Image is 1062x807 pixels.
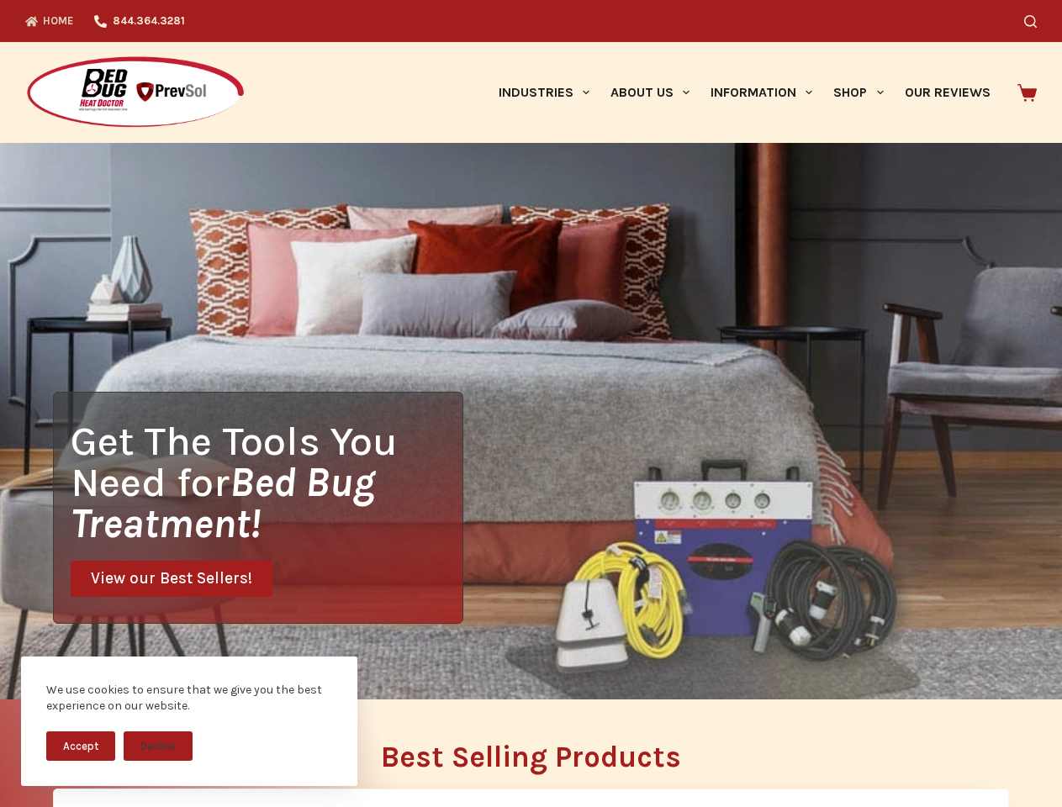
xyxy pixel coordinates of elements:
[488,42,600,143] a: Industries
[823,42,894,143] a: Shop
[13,7,64,57] button: Open LiveChat chat widget
[46,682,332,715] div: We use cookies to ensure that we give you the best experience on our website.
[46,731,115,761] button: Accept
[488,42,1001,143] nav: Primary
[894,42,1001,143] a: Our Reviews
[71,458,375,547] i: Bed Bug Treatment!
[600,42,700,143] a: About Us
[71,561,272,597] a: View our Best Sellers!
[25,55,246,130] img: Prevsol/Bed Bug Heat Doctor
[71,420,462,544] h1: Get The Tools You Need for
[1024,15,1037,28] button: Search
[91,571,252,587] span: View our Best Sellers!
[700,42,823,143] a: Information
[124,731,193,761] button: Decline
[53,742,1009,772] h2: Best Selling Products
